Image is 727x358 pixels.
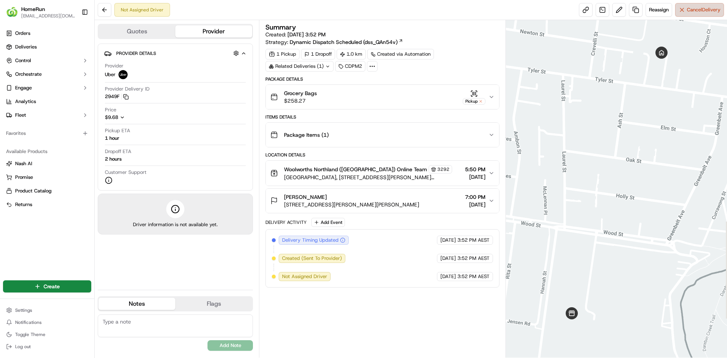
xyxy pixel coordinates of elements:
[284,193,327,201] span: [PERSON_NAME]
[15,331,45,338] span: Toggle Theme
[105,106,116,113] span: Price
[15,57,31,64] span: Control
[175,298,252,310] button: Flags
[21,5,45,13] button: HomeRun
[265,114,499,120] div: Items Details
[15,84,32,91] span: Engage
[105,156,122,163] div: 2 hours
[265,49,300,59] div: 1 Pickup
[105,71,115,78] span: Uber
[463,90,485,105] button: Pickup
[265,219,307,225] div: Delivery Activity
[290,38,403,46] a: Dynamic Dispatch Scheduled (dss_QAn54v)
[337,49,366,59] div: 1.0 km
[265,24,296,31] h3: Summary
[3,280,91,292] button: Create
[301,49,335,59] div: 1 Dropoff
[3,317,91,328] button: Notifications
[457,255,490,262] span: 3:52 PM AEST
[265,38,403,46] div: Strategy:
[3,145,91,158] div: Available Products
[290,38,398,46] span: Dynamic Dispatch Scheduled (dss_QAn54v)
[465,201,485,208] span: [DATE]
[3,68,91,80] button: Orchestrate
[105,86,150,92] span: Provider Delivery ID
[15,344,31,350] span: Log out
[265,61,334,72] div: Related Deliveries (1)
[105,127,130,134] span: Pickup ETA
[646,3,672,17] button: Reassign
[3,82,91,94] button: Engage
[465,173,485,181] span: [DATE]
[116,50,156,56] span: Provider Details
[6,160,88,167] a: Nash AI
[119,70,128,79] img: uber-new-logo.jpeg
[3,305,91,316] button: Settings
[105,93,129,100] button: 2949F
[437,166,449,172] span: 3292
[6,174,88,181] a: Promise
[266,161,499,186] button: Woolworths Northland ([GEOGRAPHIC_DATA]) Online Team3292[GEOGRAPHIC_DATA], [STREET_ADDRESS][PERSO...
[15,174,33,181] span: Promise
[465,166,485,173] span: 5:50 PM
[335,61,365,72] div: CDPM2
[287,31,326,38] span: [DATE] 3:52 PM
[21,13,75,19] button: [EMAIL_ADDRESS][DOMAIN_NAME]
[175,25,252,38] button: Provider
[440,237,456,244] span: [DATE]
[266,123,499,147] button: Package Items (1)
[15,112,26,119] span: Fleet
[3,171,91,183] button: Promise
[284,89,317,97] span: Grocery Bags
[675,3,724,17] button: CancelDelivery
[457,273,490,280] span: 3:52 PM AEST
[284,174,462,181] span: [GEOGRAPHIC_DATA], [STREET_ADDRESS][PERSON_NAME][PERSON_NAME]
[3,41,91,53] a: Deliveries
[3,109,91,121] button: Fleet
[98,25,175,38] button: Quotes
[440,273,456,280] span: [DATE]
[282,237,339,244] span: Delivery Timing Updated
[15,307,32,313] span: Settings
[3,329,91,340] button: Toggle Theme
[3,158,91,170] button: Nash AI
[105,63,123,69] span: Provider
[104,47,246,59] button: Provider Details
[3,3,78,21] button: HomeRunHomeRun[EMAIL_ADDRESS][DOMAIN_NAME]
[282,273,327,280] span: Not Assigned Driver
[15,201,32,208] span: Returns
[15,319,42,325] span: Notifications
[367,49,434,59] a: Created via Automation
[649,6,669,13] span: Reassign
[105,135,119,142] div: 1 hour
[3,127,91,139] div: Favorites
[284,166,427,173] span: Woolworths Northland ([GEOGRAPHIC_DATA]) Online Team
[265,31,326,38] span: Created:
[265,76,499,82] div: Package Details
[105,114,172,121] button: $9.68
[15,44,37,50] span: Deliveries
[105,148,131,155] span: Dropoff ETA
[440,255,456,262] span: [DATE]
[266,189,499,213] button: [PERSON_NAME][STREET_ADDRESS][PERSON_NAME][PERSON_NAME]7:00 PM[DATE]
[105,114,118,120] span: $9.68
[15,188,51,194] span: Product Catalog
[6,6,18,18] img: HomeRun
[15,71,42,78] span: Orchestrate
[98,298,175,310] button: Notes
[105,169,147,176] span: Customer Support
[44,283,60,290] span: Create
[465,193,485,201] span: 7:00 PM
[463,98,485,105] div: Pickup
[311,218,345,227] button: Add Event
[15,160,32,167] span: Nash AI
[284,131,329,139] span: Package Items ( 1 )
[3,95,91,108] a: Analytics
[282,255,342,262] span: Created (Sent To Provider)
[3,185,91,197] button: Product Catalog
[265,152,499,158] div: Location Details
